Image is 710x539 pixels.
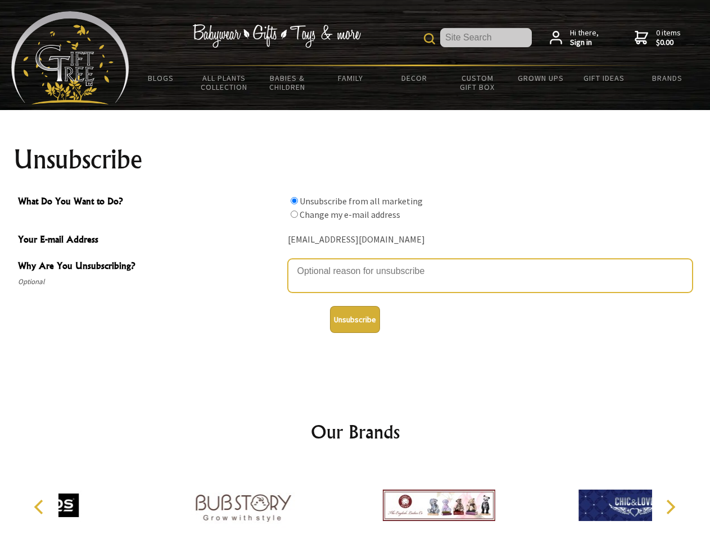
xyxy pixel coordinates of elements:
[570,38,599,48] strong: Sign in
[509,66,572,90] a: Grown Ups
[18,275,282,289] span: Optional
[300,195,423,207] label: Unsubscribe from all marketing
[658,495,682,519] button: Next
[18,232,282,249] span: Your E-mail Address
[446,66,509,99] a: Custom Gift Box
[28,495,53,519] button: Previous
[330,306,380,333] button: Unsubscribe
[550,28,599,48] a: Hi there,Sign in
[18,194,282,211] span: What Do You Want to Do?
[18,259,282,275] span: Why Are You Unsubscribing?
[570,28,599,48] span: Hi there,
[129,66,193,90] a: BLOGS
[22,418,688,445] h2: Our Brands
[636,66,699,90] a: Brands
[656,38,681,48] strong: $0.00
[382,66,446,90] a: Decor
[288,259,693,293] textarea: Why Are You Unsubscribing?
[656,28,681,48] span: 0 items
[291,211,298,218] input: What Do You Want to Do?
[319,66,383,90] a: Family
[300,209,400,220] label: Change my e-mail address
[440,28,532,47] input: Site Search
[192,24,361,48] img: Babywear - Gifts - Toys & more
[288,231,693,249] div: [EMAIL_ADDRESS][DOMAIN_NAME]
[572,66,636,90] a: Gift Ideas
[291,197,298,204] input: What Do You Want to Do?
[193,66,256,99] a: All Plants Collection
[13,146,697,173] h1: Unsubscribe
[424,33,435,44] img: product search
[11,11,129,104] img: Babyware - Gifts - Toys and more...
[256,66,319,99] a: Babies & Children
[635,28,681,48] a: 0 items$0.00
